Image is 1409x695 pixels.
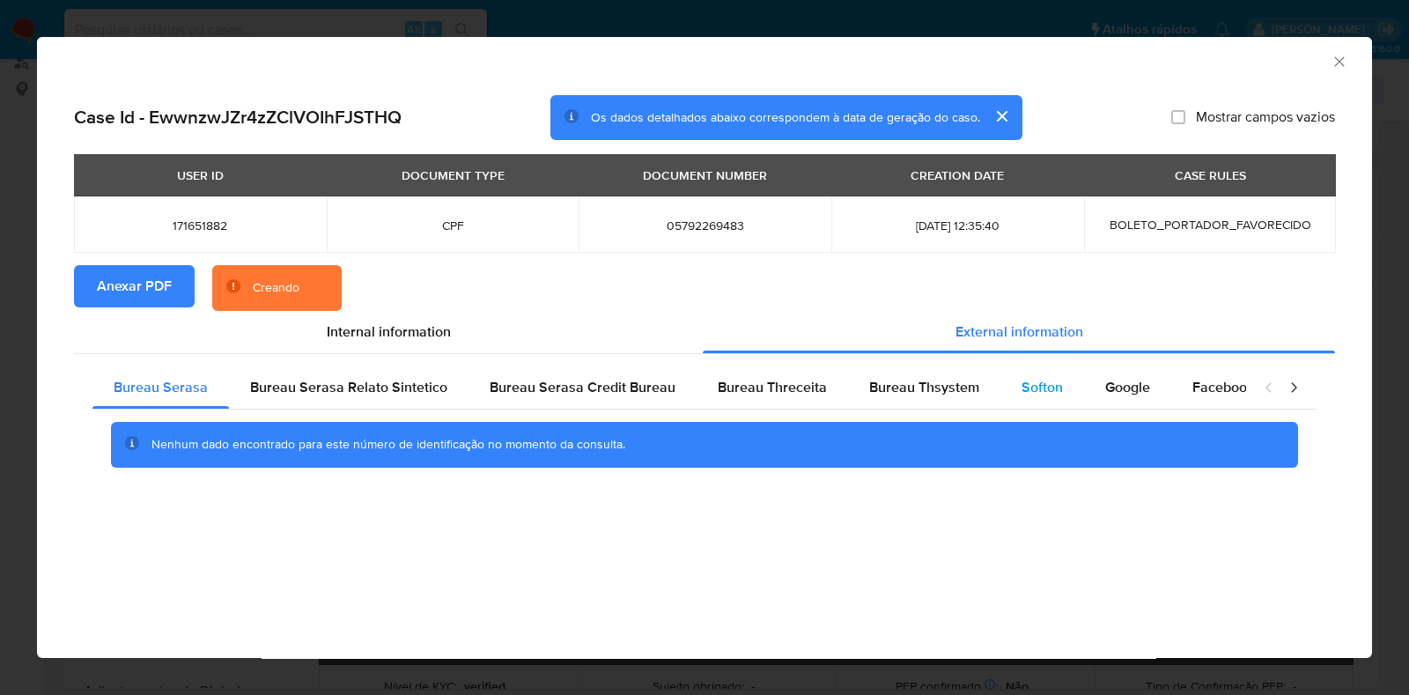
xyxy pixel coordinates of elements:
[980,95,1022,137] button: cerrar
[327,322,451,342] span: Internal information
[1171,110,1185,124] input: Mostrar campos vazios
[74,265,195,307] button: Anexar PDF
[955,322,1083,342] span: External information
[900,160,1014,190] div: CREATION DATE
[591,108,980,126] span: Os dados detalhados abaixo correspondem à data de geração do caso.
[1105,377,1150,397] span: Google
[253,279,299,297] div: Creando
[1331,53,1346,69] button: Fechar a janela
[869,377,979,397] span: Bureau Thsystem
[74,311,1335,353] div: Detailed info
[600,218,810,233] span: 05792269483
[37,37,1372,658] div: closure-recommendation-modal
[166,160,234,190] div: USER ID
[391,160,515,190] div: DOCUMENT TYPE
[92,366,1246,409] div: Detailed external info
[250,377,447,397] span: Bureau Serasa Relato Sintetico
[74,106,402,129] h2: Case Id - EwwnzwJZr4zZClVOIhFJSTHQ
[1196,108,1335,126] span: Mostrar campos vazios
[1192,377,1254,397] span: Facebook
[348,218,558,233] span: CPF
[114,377,208,397] span: Bureau Serasa
[852,218,1063,233] span: [DATE] 12:35:40
[718,377,827,397] span: Bureau Threceita
[632,160,778,190] div: DOCUMENT NUMBER
[151,435,625,453] span: Nenhum dado encontrado para este número de identificação no momento da consulta.
[95,218,306,233] span: 171651882
[97,267,172,306] span: Anexar PDF
[1164,160,1257,190] div: CASE RULES
[1110,216,1311,233] span: BOLETO_PORTADOR_FAVORECIDO
[490,377,675,397] span: Bureau Serasa Credit Bureau
[1022,377,1063,397] span: Softon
